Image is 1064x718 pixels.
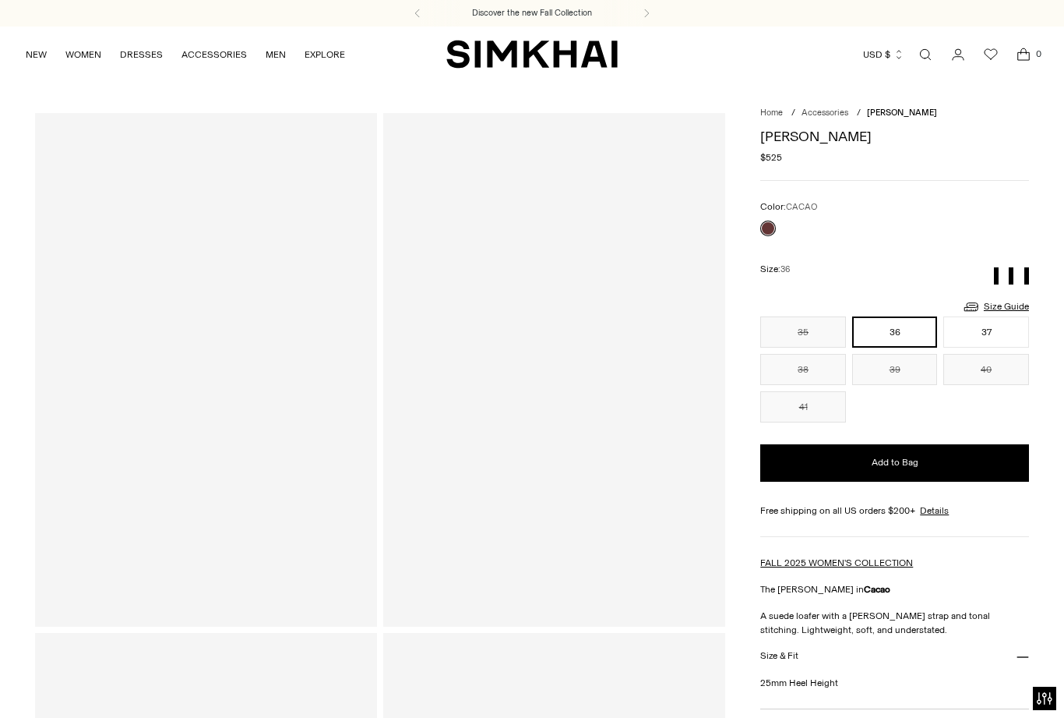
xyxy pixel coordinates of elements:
button: USD $ [863,37,904,72]
button: 39 [852,354,938,385]
a: FALL 2025 WOMEN'S COLLECTION [760,557,913,568]
p: A suede loafer with a [PERSON_NAME] strap and tonal stitching. Lightweight, soft, and understated. [760,609,1029,637]
div: / [791,107,795,120]
span: [PERSON_NAME] [867,108,937,118]
a: Open search modal [910,39,941,70]
span: 0 [1031,47,1045,61]
a: MEN [266,37,286,72]
button: 36 [852,317,938,348]
button: Add to Bag [760,444,1029,482]
a: Danna Suede Loafer [35,113,377,627]
strong: Cacao [864,584,890,595]
button: 41 [760,391,846,423]
a: SIMKHAI [446,39,618,69]
a: Wishlist [975,39,1006,70]
p: The [PERSON_NAME] in [760,582,1029,596]
a: Home [760,108,783,118]
p: 25mm Heel Height [760,676,1029,690]
span: Add to Bag [872,456,918,469]
span: CACAO [786,202,817,212]
label: Color: [760,200,817,214]
span: $525 [760,150,782,164]
nav: breadcrumbs [760,107,1029,120]
label: Size: [760,262,790,277]
a: Size Guide [962,297,1029,317]
a: Discover the new Fall Collection [472,7,592,19]
button: 35 [760,317,846,348]
div: Free shipping on all US orders $200+ [760,504,1029,518]
div: / [857,107,861,120]
button: 37 [943,317,1029,348]
a: Open cart modal [1008,39,1039,70]
button: 40 [943,354,1029,385]
span: 36 [780,264,790,274]
a: DRESSES [120,37,163,72]
a: WOMEN [65,37,101,72]
button: Size & Fit [760,637,1029,677]
a: Accessories [802,108,848,118]
a: EXPLORE [305,37,345,72]
a: Details [920,504,949,518]
h3: Size & Fit [760,651,798,661]
a: ACCESSORIES [181,37,247,72]
h1: [PERSON_NAME] [760,129,1029,143]
a: Go to the account page [942,39,974,70]
a: NEW [26,37,47,72]
a: Danna Suede Loafer [383,113,725,627]
button: 38 [760,354,846,385]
